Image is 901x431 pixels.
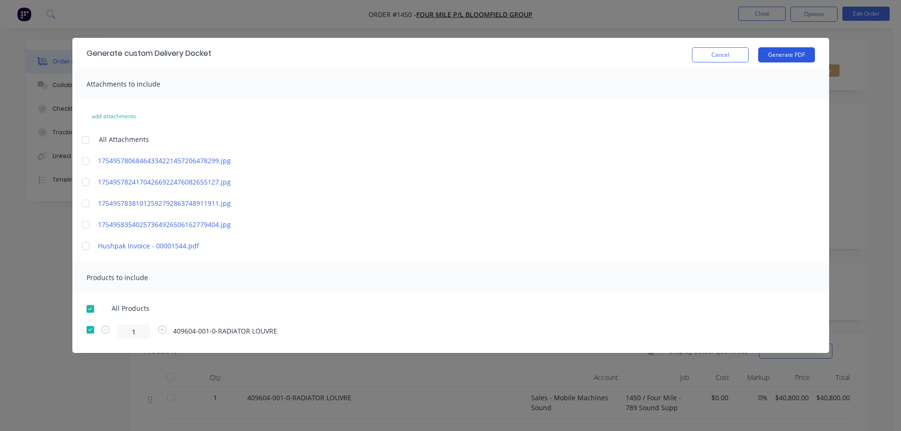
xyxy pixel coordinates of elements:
button: add attachments [82,109,146,124]
a: Hushpak Invoice - 00001544.pdf [98,241,263,251]
span: All Attachments [99,134,149,144]
div: Generate custom Delivery Docket [87,48,211,59]
a: 17549578381012592792863748911911.jpg [98,198,263,208]
button: Cancel [692,47,749,62]
span: Products to include [87,273,148,282]
span: Attachments to include [87,79,160,88]
a: 17549578241704266922476082655127.jpg [98,177,263,187]
a: 17549578068464334221457206478299.jpg [98,156,263,166]
span: All Products [112,303,156,313]
span: 409604-001-0-RADIATOR LOUVRE [173,326,277,336]
button: Generate PDF [758,47,815,62]
a: 17549583540257364926506162779404.jpg [98,220,263,229]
